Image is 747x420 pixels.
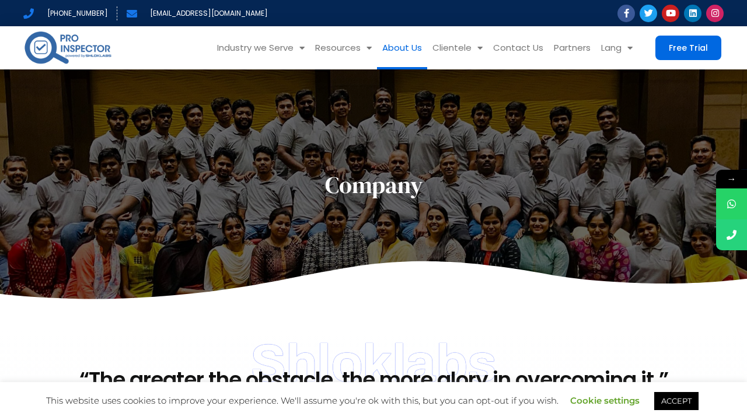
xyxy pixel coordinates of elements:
[46,395,701,406] span: This website uses cookies to improve your experience. We'll assume you're ok with this, but you c...
[596,26,638,69] a: Lang
[427,26,488,69] a: Clientele
[549,26,596,69] a: Partners
[654,392,699,410] a: ACCEPT
[212,26,310,69] a: Industry we Serve
[669,44,708,52] span: Free Trial
[147,6,268,20] span: [EMAIL_ADDRESS][DOMAIN_NAME]
[29,171,718,199] h1: Company
[488,26,549,69] a: Contact Us
[29,369,718,390] div: “The greater the obstacle, the more glory in overcoming it.”
[716,170,747,188] span: →
[131,26,638,69] nav: Menu
[44,6,108,20] span: [PHONE_NUMBER]
[127,6,268,20] a: [EMAIL_ADDRESS][DOMAIN_NAME]
[23,29,113,66] img: pro-inspector-logo
[377,26,427,69] a: About Us
[23,337,724,390] p: Shloklabs
[570,395,640,406] a: Cookie settings
[655,36,721,60] a: Free Trial
[310,26,377,69] a: Resources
